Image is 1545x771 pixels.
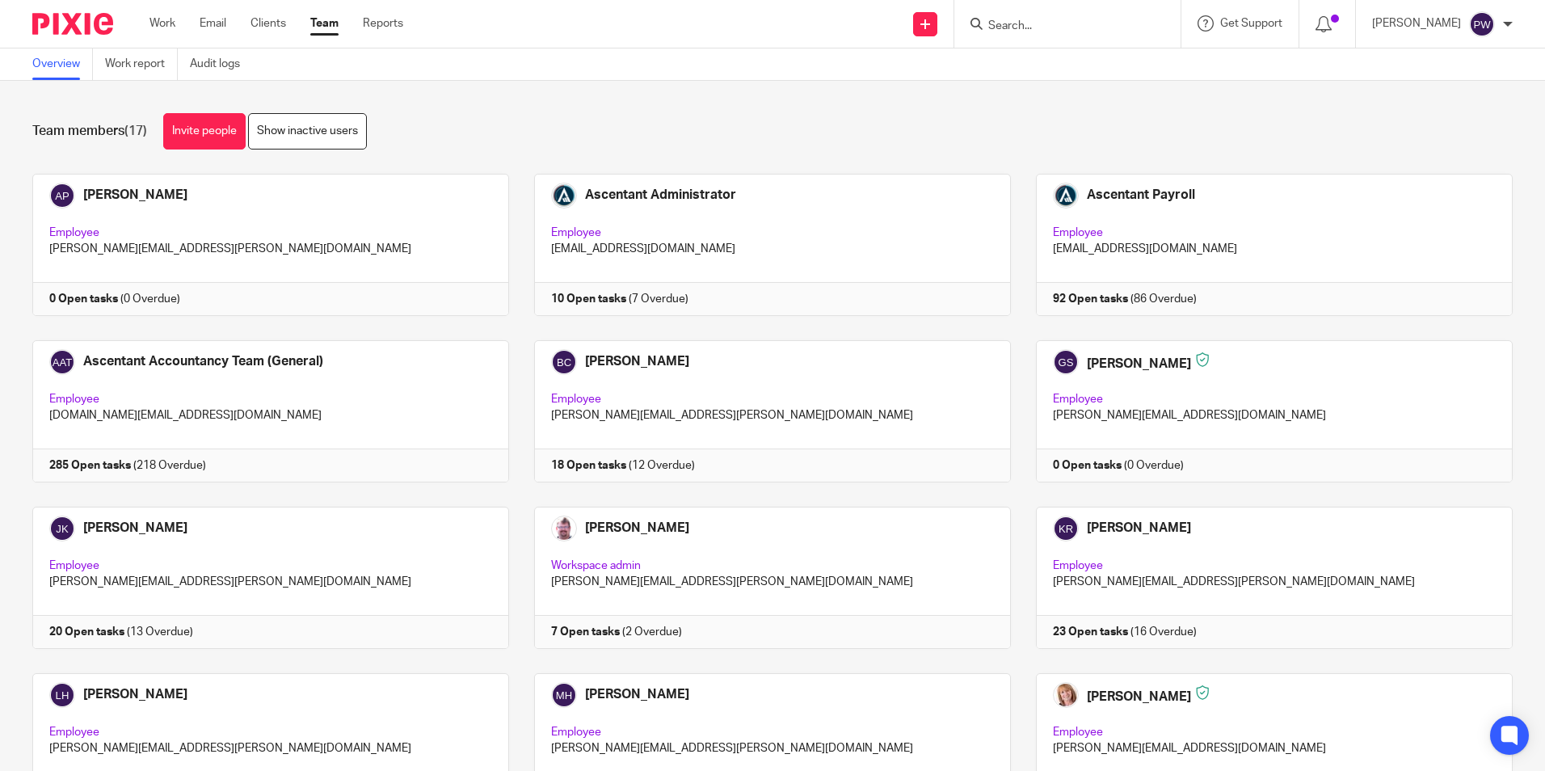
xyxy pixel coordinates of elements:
a: Invite people [163,113,246,150]
p: [PERSON_NAME] [1372,15,1461,32]
h1: Team members [32,123,147,140]
span: (17) [124,124,147,137]
img: svg%3E [1469,11,1495,37]
a: Reports [363,15,403,32]
span: Get Support [1220,18,1282,29]
a: Team [310,15,339,32]
a: Show inactive users [248,113,367,150]
a: Work [149,15,175,32]
a: Audit logs [190,48,252,80]
a: Work report [105,48,178,80]
a: Overview [32,48,93,80]
img: Pixie [32,13,113,35]
a: Email [200,15,226,32]
input: Search [987,19,1132,34]
a: Clients [250,15,286,32]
